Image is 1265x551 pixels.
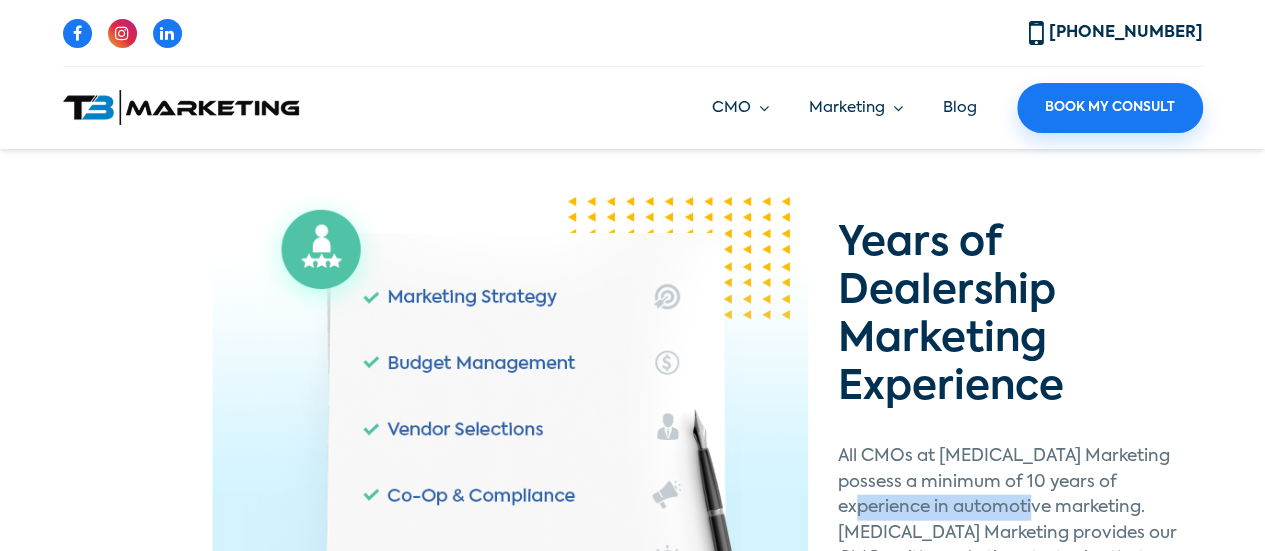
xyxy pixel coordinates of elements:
[1017,83,1203,133] a: Book My Consult
[943,100,977,115] a: Blog
[63,90,299,125] img: T3 Marketing
[1029,25,1203,41] a: [PHONE_NUMBER]
[712,97,769,120] a: CMO
[838,220,1188,412] h2: Years of Dealership Marketing Experience
[809,97,903,120] a: Marketing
